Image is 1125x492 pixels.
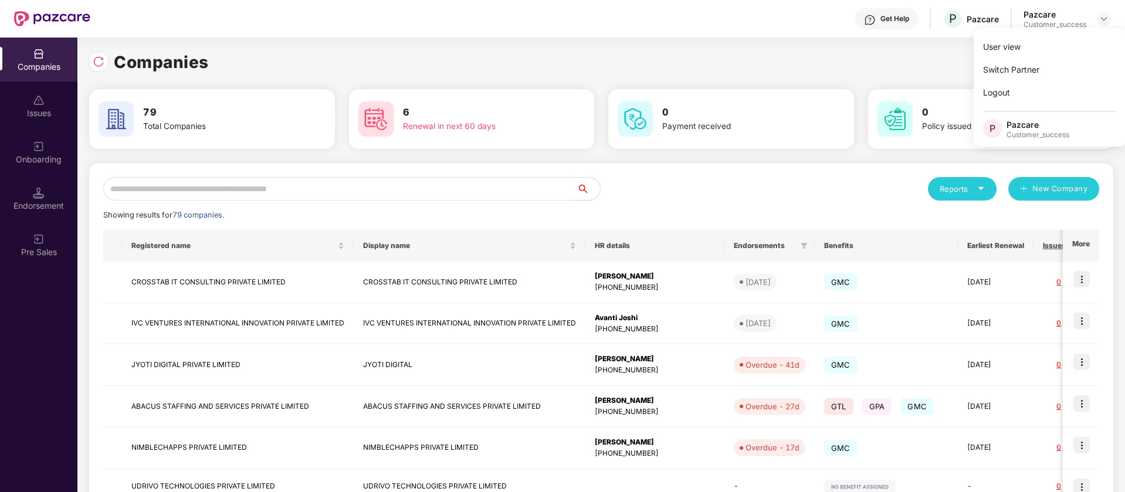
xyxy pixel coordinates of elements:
img: svg+xml;base64,PHN2ZyBpZD0iSXNzdWVzX2Rpc2FibGVkIiB4bWxucz0iaHR0cDovL3d3dy53My5vcmcvMjAwMC9zdmciIH... [33,94,45,106]
td: NIMBLECHAPPS PRIVATE LIMITED [122,427,354,469]
div: [PHONE_NUMBER] [595,448,715,459]
th: Earliest Renewal [958,230,1033,262]
span: filter [801,242,808,249]
span: Registered name [131,241,336,250]
img: icon [1073,395,1090,412]
h3: 0 [922,105,1070,120]
th: Issues [1033,230,1084,262]
span: Display name [363,241,567,250]
img: svg+xml;base64,PHN2ZyB3aWR0aD0iMTQuNSIgaGVpZ2h0PSIxNC41IiB2aWV3Qm94PSIwIDAgMTYgMTYiIGZpbGw9Im5vbm... [33,187,45,199]
td: CROSSTAB IT CONSULTING PRIVATE LIMITED [122,262,354,303]
h1: Companies [114,49,209,75]
div: [PERSON_NAME] [595,437,715,448]
th: Benefits [815,230,958,262]
div: Avanti Joshi [595,313,715,324]
span: GMC [824,440,858,456]
th: Display name [354,230,585,262]
div: [PHONE_NUMBER] [595,365,715,376]
div: 0 [1043,442,1075,453]
img: svg+xml;base64,PHN2ZyB3aWR0aD0iMjAiIGhlaWdodD0iMjAiIHZpZXdCb3g9IjAgMCAyMCAyMCIgZmlsbD0ibm9uZSIgeG... [33,141,45,152]
div: 0 [1043,277,1075,288]
span: P [949,12,957,26]
div: [PERSON_NAME] [595,395,715,406]
td: JYOTI DIGITAL PRIVATE LIMITED [122,344,354,386]
span: GTL [824,398,853,415]
img: svg+xml;base64,PHN2ZyB3aWR0aD0iMjAiIGhlaWdodD0iMjAiIHZpZXdCb3g9IjAgMCAyMCAyMCIgZmlsbD0ibm9uZSIgeG... [33,233,45,245]
div: Policy issued [922,120,1070,133]
td: IVC VENTURES INTERNATIONAL INNOVATION PRIVATE LIMITED [122,303,354,345]
h3: 6 [403,105,551,120]
img: icon [1073,354,1090,370]
span: GMC [824,315,858,332]
span: caret-down [977,185,985,192]
div: [PHONE_NUMBER] [595,282,715,293]
td: ABACUS STAFFING AND SERVICES PRIVATE LIMITED [354,386,585,427]
img: svg+xml;base64,PHN2ZyB4bWxucz0iaHR0cDovL3d3dy53My5vcmcvMjAwMC9zdmciIHdpZHRoPSI2MCIgaGVpZ2h0PSI2MC... [877,101,913,137]
span: Showing results for [103,211,224,219]
div: 0 [1043,318,1075,329]
div: Renewal in next 60 days [403,120,551,133]
div: Overdue - 17d [746,442,799,453]
h3: 0 [662,105,810,120]
div: [PHONE_NUMBER] [595,406,715,418]
td: CROSSTAB IT CONSULTING PRIVATE LIMITED [354,262,585,303]
td: [DATE] [958,386,1033,427]
span: filter [798,239,810,253]
td: ABACUS STAFFING AND SERVICES PRIVATE LIMITED [122,386,354,427]
div: [PERSON_NAME] [595,271,715,282]
td: [DATE] [958,262,1033,303]
td: [DATE] [958,344,1033,386]
img: svg+xml;base64,PHN2ZyB4bWxucz0iaHR0cDovL3d3dy53My5vcmcvMjAwMC9zdmciIHdpZHRoPSI2MCIgaGVpZ2h0PSI2MC... [618,101,653,137]
div: [DATE] [746,317,771,329]
div: Pazcare [1007,119,1069,130]
div: [DATE] [746,276,771,288]
div: 0 [1043,481,1075,492]
div: 0 [1043,359,1075,371]
img: svg+xml;base64,PHN2ZyB4bWxucz0iaHR0cDovL3d3dy53My5vcmcvMjAwMC9zdmciIHdpZHRoPSI2MCIgaGVpZ2h0PSI2MC... [358,101,394,137]
div: Payment received [662,120,810,133]
div: Get Help [880,14,909,23]
span: plus [1020,185,1028,194]
img: icon [1073,271,1090,287]
div: Total Companies [143,120,291,133]
span: GMC [824,274,858,290]
img: icon [1073,437,1090,453]
h3: 79 [143,105,291,120]
span: Endorsements [734,241,796,250]
div: [PERSON_NAME] [595,354,715,365]
td: [DATE] [958,427,1033,469]
span: Issues [1043,241,1066,250]
img: svg+xml;base64,PHN2ZyB4bWxucz0iaHR0cDovL3d3dy53My5vcmcvMjAwMC9zdmciIHdpZHRoPSI2MCIgaGVpZ2h0PSI2MC... [99,101,134,137]
th: More [1063,230,1099,262]
img: icon [1073,313,1090,329]
img: svg+xml;base64,PHN2ZyBpZD0iRHJvcGRvd24tMzJ4MzIiIHhtbG5zPSJodHRwOi8vd3d3LnczLm9yZy8yMDAwL3N2ZyIgd2... [1099,14,1109,23]
img: New Pazcare Logo [14,11,90,26]
img: svg+xml;base64,PHN2ZyBpZD0iQ29tcGFuaWVzIiB4bWxucz0iaHR0cDovL3d3dy53My5vcmcvMjAwMC9zdmciIHdpZHRoPS... [33,48,45,60]
td: NIMBLECHAPPS PRIVATE LIMITED [354,427,585,469]
span: GPA [862,398,892,415]
div: Pazcare [1024,9,1086,20]
div: Overdue - 41d [746,359,799,371]
span: search [576,184,600,194]
span: 79 companies. [172,211,224,219]
div: Pazcare [967,13,999,25]
div: Overdue - 27d [746,401,799,412]
div: Customer_success [1007,130,1069,140]
button: search [576,177,601,201]
td: JYOTI DIGITAL [354,344,585,386]
span: GMC [824,357,858,373]
span: P [990,121,995,135]
span: New Company [1032,183,1088,195]
td: IVC VENTURES INTERNATIONAL INNOVATION PRIVATE LIMITED [354,303,585,345]
button: plusNew Company [1008,177,1099,201]
th: HR details [585,230,724,262]
span: GMC [900,398,934,415]
div: 0 [1043,401,1075,412]
img: svg+xml;base64,PHN2ZyBpZD0iSGVscC0zMngzMiIgeG1sbnM9Imh0dHA6Ly93d3cudzMub3JnLzIwMDAvc3ZnIiB3aWR0aD... [864,14,876,26]
img: svg+xml;base64,PHN2ZyBpZD0iUmVsb2FkLTMyeDMyIiB4bWxucz0iaHR0cDovL3d3dy53My5vcmcvMjAwMC9zdmciIHdpZH... [93,56,104,67]
td: [DATE] [958,303,1033,345]
div: Reports [940,183,985,195]
div: Customer_success [1024,20,1086,29]
th: Registered name [122,230,354,262]
div: [PHONE_NUMBER] [595,324,715,335]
